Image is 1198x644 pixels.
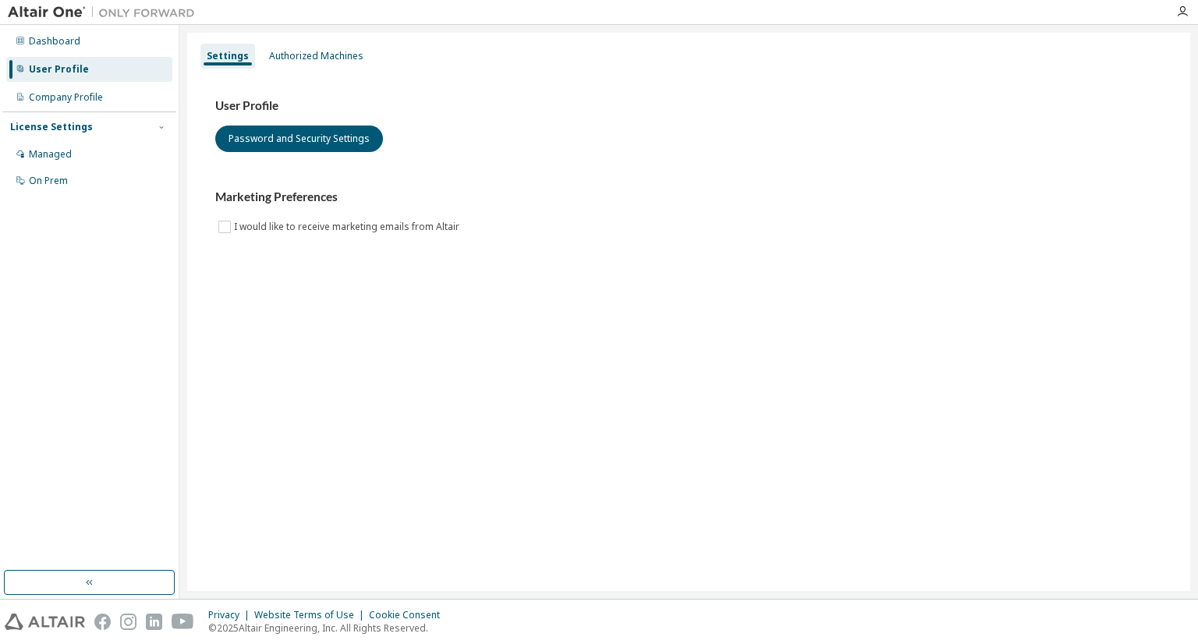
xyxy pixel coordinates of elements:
div: Privacy [208,609,254,621]
h3: Marketing Preferences [215,189,1162,205]
img: linkedin.svg [146,614,162,630]
div: Managed [29,148,72,161]
div: Dashboard [29,35,80,48]
div: Settings [207,50,249,62]
div: Authorized Machines [269,50,363,62]
div: License Settings [10,121,93,133]
img: altair_logo.svg [5,614,85,630]
button: Password and Security Settings [215,126,383,152]
label: I would like to receive marketing emails from Altair [234,218,463,236]
img: facebook.svg [94,614,111,630]
img: Altair One [8,5,203,20]
div: On Prem [29,175,68,187]
div: Cookie Consent [369,609,449,621]
h3: User Profile [215,98,1162,114]
div: Website Terms of Use [254,609,369,621]
div: User Profile [29,63,89,76]
div: Company Profile [29,91,103,104]
p: © 2025 Altair Engineering, Inc. All Rights Reserved. [208,621,449,635]
img: instagram.svg [120,614,136,630]
img: youtube.svg [172,614,194,630]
